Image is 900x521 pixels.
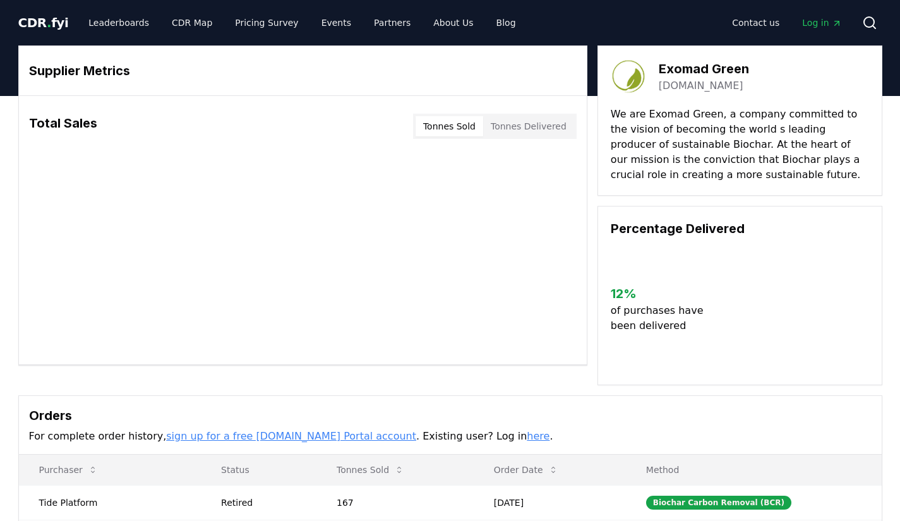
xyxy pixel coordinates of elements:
p: Status [211,464,306,476]
h3: Orders [29,406,872,425]
button: Purchaser [29,457,108,482]
h3: Supplier Metrics [29,61,577,80]
td: 167 [316,485,474,520]
span: CDR fyi [18,15,69,30]
h3: Total Sales [29,114,97,139]
a: Pricing Survey [225,11,308,34]
p: Method [636,464,872,476]
button: Order Date [484,457,568,482]
button: Tonnes Sold [416,116,483,136]
h3: 12 % [611,284,714,303]
div: Biochar Carbon Removal (BCR) [646,496,791,510]
a: Blog [486,11,526,34]
a: here [527,430,549,442]
a: [DOMAIN_NAME] [659,78,743,93]
button: Tonnes Sold [327,457,414,482]
a: Leaderboards [78,11,159,34]
a: Partners [364,11,421,34]
div: Retired [221,496,306,509]
nav: Main [722,11,851,34]
td: Tide Platform [19,485,201,520]
p: of purchases have been delivered [611,303,714,333]
img: Exomad Green-logo [611,59,646,94]
a: Events [311,11,361,34]
span: . [47,15,51,30]
a: sign up for a free [DOMAIN_NAME] Portal account [166,430,416,442]
td: [DATE] [474,485,626,520]
span: Log in [802,16,841,29]
a: Log in [792,11,851,34]
p: For complete order history, . Existing user? Log in . [29,429,872,444]
h3: Exomad Green [659,59,749,78]
a: CDR Map [162,11,222,34]
h3: Percentage Delivered [611,219,869,238]
a: CDR.fyi [18,14,69,32]
a: Contact us [722,11,789,34]
nav: Main [78,11,525,34]
button: Tonnes Delivered [483,116,574,136]
p: We are Exomad Green, a company committed to the vision of becoming the world s leading producer o... [611,107,869,183]
a: About Us [423,11,483,34]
